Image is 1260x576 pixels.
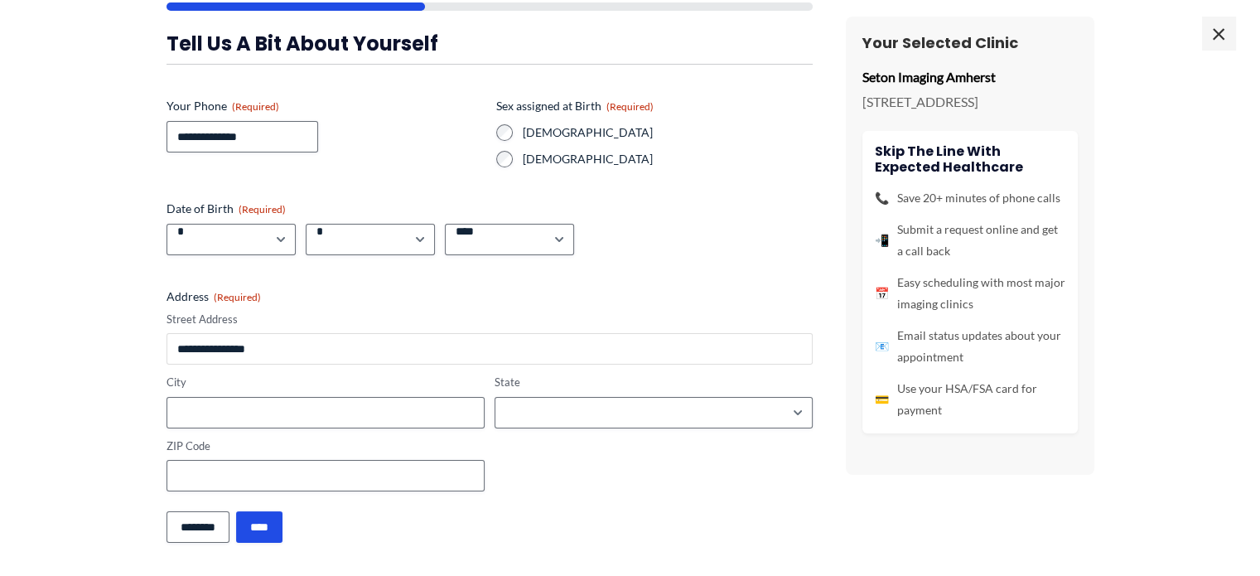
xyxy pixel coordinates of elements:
span: × [1202,17,1235,50]
span: (Required) [214,291,261,303]
h3: Your Selected Clinic [862,33,1078,52]
li: Submit a request online and get a call back [875,219,1065,262]
label: Street Address [167,312,813,327]
span: 📞 [875,187,889,209]
li: Save 20+ minutes of phone calls [875,187,1065,209]
label: State [495,375,813,390]
li: Use your HSA/FSA card for payment [875,378,1065,421]
span: (Required) [606,100,654,113]
span: (Required) [232,100,279,113]
legend: Sex assigned at Birth [496,98,654,114]
h4: Skip the line with Expected Healthcare [875,143,1065,175]
span: 📧 [875,336,889,357]
li: Easy scheduling with most major imaging clinics [875,272,1065,315]
span: (Required) [239,203,286,215]
p: Seton Imaging Amherst [862,65,1078,90]
span: 📲 [875,230,889,251]
legend: Address [167,288,261,305]
span: 📅 [875,283,889,304]
legend: Date of Birth [167,201,286,217]
span: 💳 [875,389,889,410]
label: City [167,375,485,390]
label: [DEMOGRAPHIC_DATA] [523,124,813,141]
li: Email status updates about your appointment [875,325,1065,368]
p: [STREET_ADDRESS] [862,90,1078,114]
label: Your Phone [167,98,483,114]
label: [DEMOGRAPHIC_DATA] [523,151,813,167]
label: ZIP Code [167,438,485,454]
h3: Tell us a bit about yourself [167,31,813,56]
